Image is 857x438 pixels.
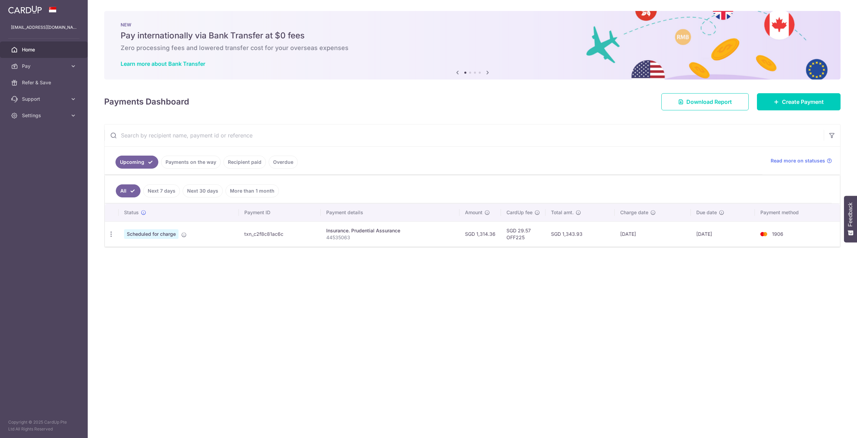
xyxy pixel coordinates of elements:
a: More than 1 month [225,184,279,197]
span: Charge date [620,209,648,216]
th: Payment method [755,204,840,221]
span: CardUp fee [506,209,532,216]
a: Download Report [661,93,749,110]
div: Insurance. Prudential Assurance [326,227,454,234]
span: Settings [22,112,67,119]
th: Payment ID [239,204,320,221]
a: Create Payment [757,93,841,110]
span: Status [124,209,139,216]
h4: Payments Dashboard [104,96,189,108]
img: Bank transfer banner [104,11,841,80]
a: Recipient paid [223,156,266,169]
p: NEW [121,22,824,27]
span: Due date [696,209,717,216]
a: Next 7 days [143,184,180,197]
td: [DATE] [691,221,755,246]
th: Payment details [321,204,460,221]
span: Create Payment [782,98,824,106]
span: Total amt. [551,209,574,216]
p: [EMAIL_ADDRESS][DOMAIN_NAME] [11,24,77,31]
a: Read more on statuses [771,157,832,164]
p: 44535063 [326,234,454,241]
h5: Pay internationally via Bank Transfer at $0 fees [121,30,824,41]
input: Search by recipient name, payment id or reference [105,124,824,146]
button: Feedback - Show survey [844,196,857,242]
img: Bank Card [757,230,771,238]
a: Overdue [269,156,298,169]
span: Support [22,96,67,102]
td: SGD 29.57 OFF225 [501,221,546,246]
img: CardUp [8,5,42,14]
span: Feedback [847,203,854,227]
td: SGD 1,343.93 [546,221,615,246]
a: Next 30 days [183,184,223,197]
span: Download Report [686,98,732,106]
a: Learn more about Bank Transfer [121,60,205,67]
a: Payments on the way [161,156,221,169]
a: All [116,184,140,197]
span: Amount [465,209,482,216]
span: 1906 [772,231,783,237]
a: Upcoming [115,156,158,169]
span: Refer & Save [22,79,67,86]
span: Read more on statuses [771,157,825,164]
span: Pay [22,63,67,70]
td: [DATE] [615,221,691,246]
td: txn_c2f8c81ac6c [239,221,320,246]
td: SGD 1,314.36 [460,221,501,246]
span: Scheduled for charge [124,229,179,239]
h6: Zero processing fees and lowered transfer cost for your overseas expenses [121,44,824,52]
span: Home [22,46,67,53]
